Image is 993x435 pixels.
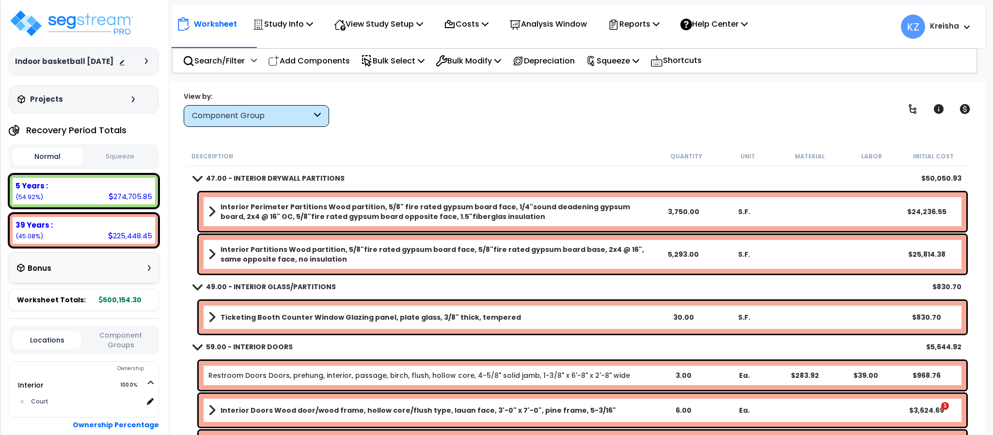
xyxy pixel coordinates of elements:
div: Depreciation [507,49,580,72]
div: Court [29,396,143,407]
div: $968.76 [897,371,957,380]
p: Analysis Window [509,17,587,31]
div: S.F. [714,207,774,217]
h4: Recovery Period Totals [26,125,126,135]
span: KZ [901,15,925,39]
p: Add Components [268,54,350,67]
b: 39 Years : [16,220,53,230]
div: 225,448.45 [108,231,152,241]
b: Kreisha [930,21,959,31]
p: Bulk Select [361,54,425,67]
small: 45.07577961441099% [16,232,43,240]
a: Assembly Title [208,404,653,417]
a: Assembly Title [208,245,653,264]
div: Component Group [192,110,312,122]
p: Study Info [252,17,313,31]
div: $50,050.93 [922,173,962,183]
b: Interior Doors Wood door/wood frame, hollow core/flush type, lauan face, 3'-0" x 7'-0", pine fram... [221,405,616,415]
button: Component Groups [86,330,155,350]
a: Assembly Title [208,311,653,324]
a: Assembly Title [208,202,653,221]
button: Locations [13,331,81,349]
div: View by: [184,92,329,101]
p: Reports [608,17,660,31]
div: $830.70 [897,312,957,322]
a: Interior 100.0% [18,380,44,390]
small: 54.92422038558901% [16,193,43,201]
div: $5,644.92 [927,342,962,352]
b: Interior Partitions Wood partition, 5/8"fire rated gypsum board face, 5/8"fire rated gypsum board... [221,245,653,264]
h3: Projects [30,94,63,104]
p: View Study Setup [334,17,423,31]
img: logo_pro_r.png [9,9,135,38]
div: 6.00 [654,405,714,415]
div: $24,236.55 [897,207,957,217]
p: Bulk Modify [436,54,501,67]
small: Labor [861,153,882,160]
span: 1 [941,402,949,410]
small: Material [795,153,825,160]
p: Squeeze [586,54,639,67]
div: 30.00 [654,312,714,322]
div: $39.00 [836,371,896,380]
div: $283.92 [775,371,835,380]
button: Squeeze [85,148,156,165]
p: Depreciation [512,54,575,67]
div: $3,624.69 [897,405,957,415]
p: Search/Filter [183,54,245,67]
button: Normal [13,148,83,165]
b: 49.00 - INTERIOR GLASS/PARTITIONS [206,282,336,292]
p: Costs [444,17,489,31]
div: 274,705.85 [109,191,152,202]
small: Quantity [670,153,702,160]
b: 59.00 - INTERIOR DOORS [206,342,293,352]
p: Worksheet [194,17,237,31]
div: $830.70 [933,282,962,292]
span: 100.0% [120,379,146,391]
b: 500,154.30 [99,295,142,305]
a: Individual Item [208,371,630,380]
span: Worksheet Totals: [17,295,86,305]
div: 5,293.00 [654,249,714,259]
b: Ownership Percentage [73,420,159,430]
div: S.F. [714,312,774,322]
div: $25,814.38 [897,249,957,259]
div: Ownership [29,363,158,374]
div: Shortcuts [645,49,707,73]
b: Ticketing Booth Counter Window Glazing panel, plate glass, 3/8" thick, tempered [221,312,521,322]
small: Unit [741,153,755,160]
b: 47.00 - INTERIOR DRYWALL PARTITIONS [206,173,345,183]
div: S.F. [714,249,774,259]
small: Initial Cost [913,153,954,160]
b: 5 Years : [16,181,48,191]
small: Description [191,153,233,160]
div: Add Components [263,49,355,72]
div: 3.00 [654,371,714,380]
div: 3,750.00 [654,207,714,217]
div: Ea. [714,371,774,380]
p: Shortcuts [650,54,702,68]
iframe: Intercom live chat [921,402,945,425]
b: Interior Perimeter Partitions Wood partition, 5/8" fire rated gypsum board face, 1/4"sound deaden... [221,202,653,221]
div: Ea. [714,405,774,415]
p: Help Center [680,17,748,31]
h3: Indoor basketball [DATE] [15,57,113,66]
h3: Bonus [28,264,51,273]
